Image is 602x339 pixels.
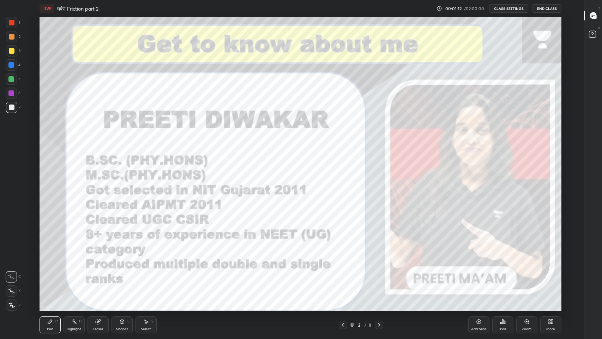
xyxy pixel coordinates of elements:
div: Zoom [522,327,531,331]
button: CLASS SETTINGS [489,4,528,13]
div: 1 [6,17,20,28]
div: Pen [47,327,53,331]
div: More [546,327,555,331]
button: End Class [532,4,561,13]
div: 7 [6,102,20,113]
div: Add Slide [471,327,487,331]
div: Shapes [116,327,128,331]
div: 2 [356,323,363,327]
div: 8 [368,322,372,328]
div: L [127,320,130,323]
p: D [598,25,600,31]
div: X [6,285,21,297]
div: 6 [6,88,20,99]
div: H [79,320,82,323]
div: Highlight [67,327,81,331]
div: Z [6,299,21,311]
h4: घर्षण Friction part 2 [57,5,98,12]
div: LIVE [40,4,54,13]
div: Poll [500,327,506,331]
div: 4 [6,59,20,71]
div: P [55,320,58,323]
div: / [364,323,366,327]
div: Eraser [93,327,103,331]
div: Select [141,327,151,331]
div: S [151,320,153,323]
div: 2 [6,31,20,42]
div: C [6,271,21,282]
div: 5 [6,73,20,85]
div: 3 [6,45,20,56]
p: T [598,6,600,11]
